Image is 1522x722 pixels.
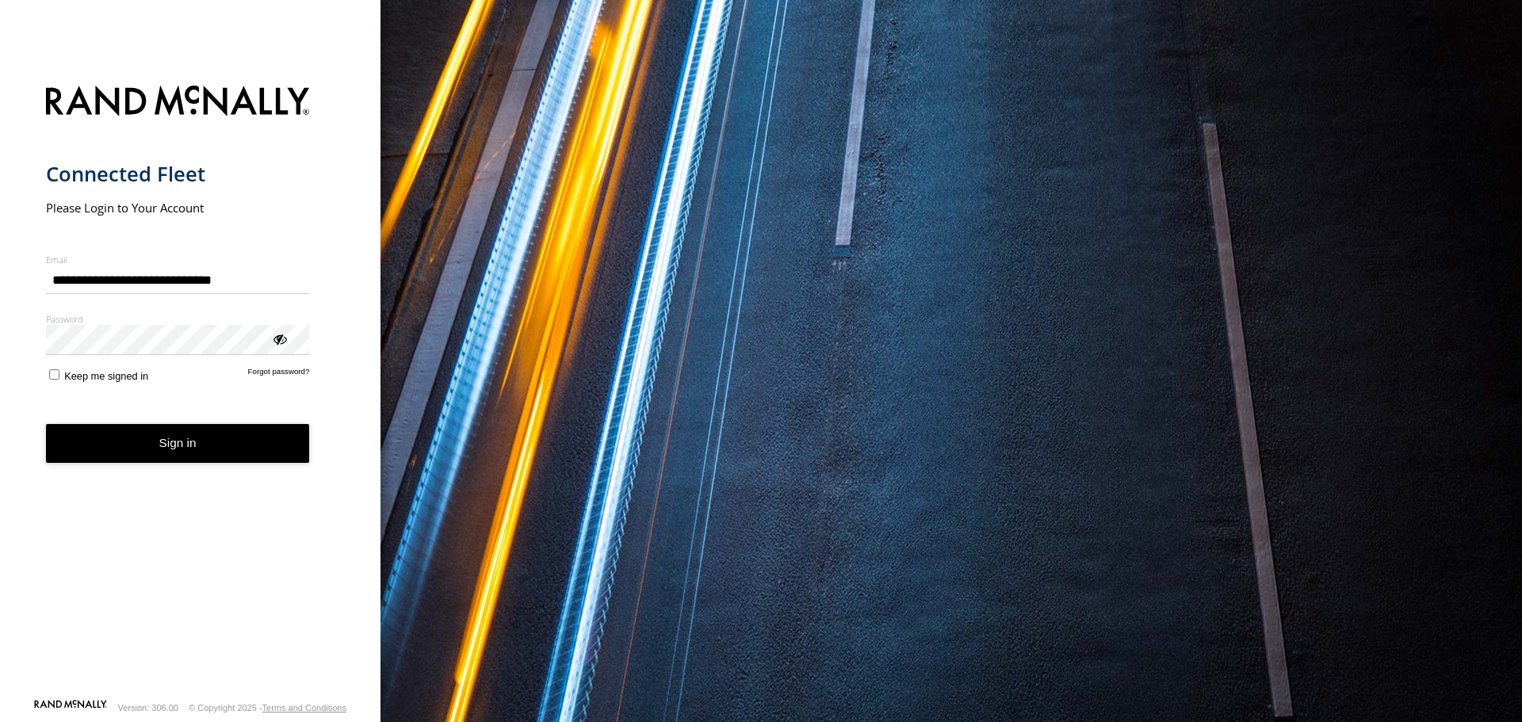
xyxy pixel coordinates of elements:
img: Rand McNally [46,82,310,123]
a: Terms and Conditions [262,703,346,712]
span: Keep me signed in [64,370,148,382]
form: main [46,76,335,698]
div: ViewPassword [271,330,287,346]
div: © Copyright 2025 - [189,703,346,712]
a: Visit our Website [34,700,107,716]
input: Keep me signed in [49,369,59,380]
h1: Connected Fleet [46,161,310,187]
div: Version: 306.00 [118,703,178,712]
label: Password [46,313,310,325]
button: Sign in [46,424,310,463]
label: Email [46,254,310,265]
a: Forgot password? [248,367,310,382]
h2: Please Login to Your Account [46,200,310,216]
